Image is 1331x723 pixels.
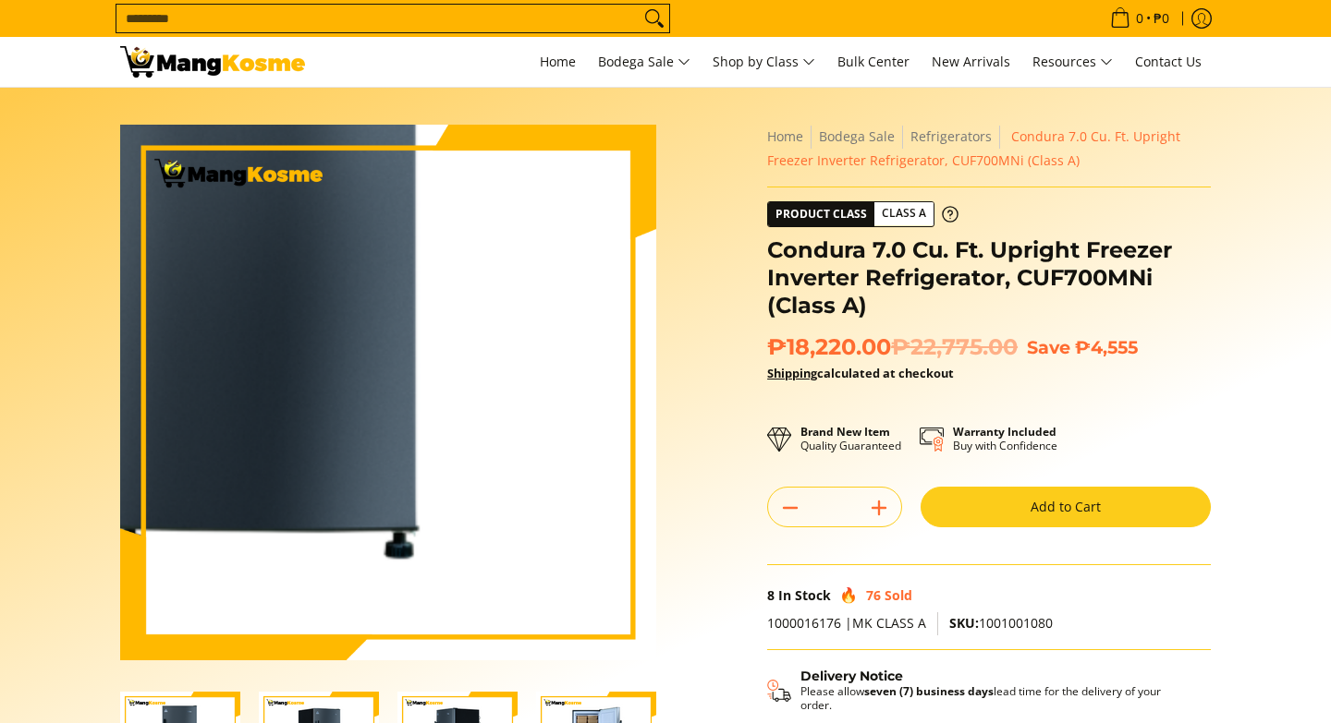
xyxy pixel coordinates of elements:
span: 1000016176 |MK CLASS A [767,614,926,632]
a: Shop by Class [703,37,824,87]
a: Product Class Class A [767,201,959,227]
strong: calculated at checkout [767,365,954,381]
img: Condura 7.0 Cu. Ft. Upright Freezer Inverter Refrigerator, CUF700MNi (Class A) [120,125,656,660]
span: New Arrivals [932,53,1010,70]
a: Resources [1023,37,1122,87]
a: Home [531,37,585,87]
a: Bodega Sale [819,127,895,145]
a: Refrigerators [910,127,992,145]
strong: Warranty Included [953,424,1056,440]
nav: Main Menu [324,37,1211,87]
p: Please allow lead time for the delivery of your order. [800,684,1192,712]
span: Resources [1032,51,1113,74]
p: Buy with Confidence [953,425,1057,452]
a: Home [767,127,803,145]
a: New Arrivals [922,37,1020,87]
span: Shop by Class [713,51,815,74]
span: ₱4,555 [1075,336,1138,358]
span: SKU: [949,614,979,632]
span: ₱0 [1151,12,1172,25]
span: Condura 7.0 Cu. Ft. Upright Freezer Inverter Refrigerator, CUF700MNi (Class A) [767,127,1180,169]
span: Product Class [768,202,874,226]
strong: seven (7) business days [864,683,994,699]
span: Bulk Center [837,53,910,70]
h1: Condura 7.0 Cu. Ft. Upright Freezer Inverter Refrigerator, CUF700MNi (Class A) [767,236,1211,319]
a: Bodega Sale [589,37,700,87]
p: Quality Guaranteed [800,425,901,452]
strong: Brand New Item [800,424,890,440]
span: Save [1027,336,1070,358]
span: Class A [874,202,934,225]
span: 0 [1133,12,1146,25]
del: ₱22,775.00 [891,333,1018,361]
span: Contact Us [1135,53,1202,70]
a: Contact Us [1126,37,1211,87]
span: • [1105,8,1175,29]
strong: Delivery Notice [800,668,903,684]
span: 76 [866,586,881,604]
button: Search [640,5,669,32]
button: Shipping & Delivery [767,669,1192,713]
span: 8 [767,586,775,604]
button: Add to Cart [921,487,1211,527]
a: Bulk Center [828,37,919,87]
span: In Stock [778,586,831,604]
button: Subtract [768,493,812,523]
span: Sold [885,586,912,604]
span: ₱18,220.00 [767,333,1018,361]
a: Shipping [767,365,817,381]
button: Add [857,493,901,523]
img: Condura 7.0 Cu.Ft. Upright Freezer Inverter (Class A) l Mang Kosme [120,46,305,78]
span: Home [540,53,576,70]
span: 1001001080 [949,614,1053,632]
span: Bodega Sale [598,51,690,74]
nav: Breadcrumbs [767,125,1211,173]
